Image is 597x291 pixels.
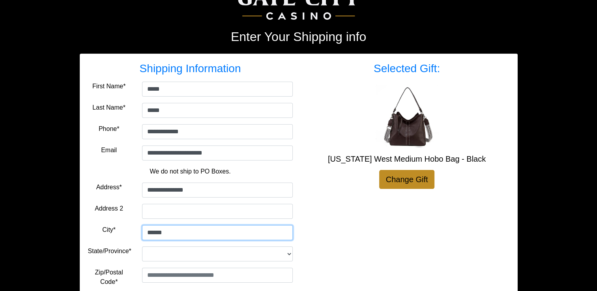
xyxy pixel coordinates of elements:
label: Phone* [99,124,120,134]
label: First Name* [92,82,125,91]
label: Zip/Postal Code* [88,268,130,287]
h3: Shipping Information [88,62,293,75]
label: Email [101,145,117,155]
label: Address* [96,183,122,192]
p: We do not ship to PO Boxes. [94,167,287,176]
h3: Selected Gift: [305,62,509,75]
label: Last Name* [92,103,125,112]
a: Change Gift [379,170,435,189]
img: Montana West Medium Hobo Bag - Black [375,85,438,148]
label: Address 2 [95,204,123,213]
label: City* [102,225,116,235]
h2: Enter Your Shipping info [80,29,518,44]
h5: [US_STATE] West Medium Hobo Bag - Black [305,154,509,164]
label: State/Province* [88,246,131,256]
